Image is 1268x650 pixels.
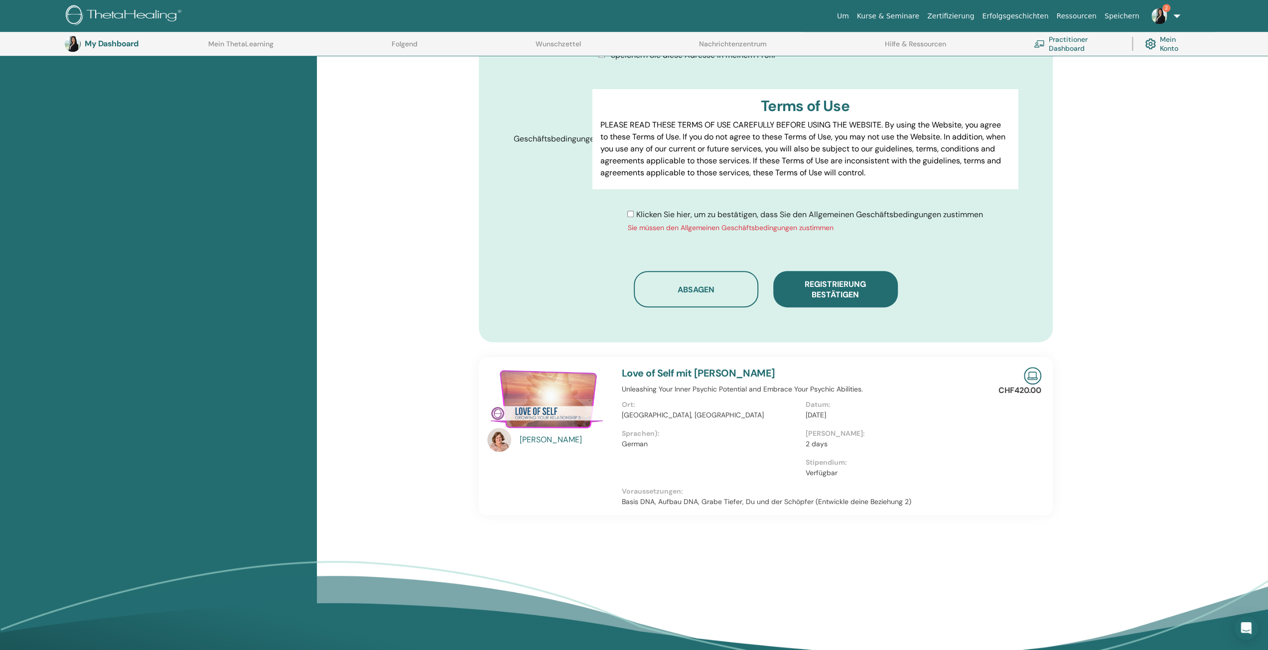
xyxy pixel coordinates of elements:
a: Speichern [1101,7,1143,25]
a: Erfolgsgeschichten [978,7,1052,25]
a: Love of Self mit [PERSON_NAME] [622,367,775,380]
img: default.jpg [487,428,511,452]
a: [PERSON_NAME] [520,434,612,446]
a: Mein ThetaLearning [208,40,274,56]
img: Love of Self [487,367,610,431]
p: [GEOGRAPHIC_DATA], [GEOGRAPHIC_DATA] [622,410,800,420]
p: 2 days [806,439,984,449]
label: Geschäftsbedingungen [506,130,593,148]
span: Absagen [678,284,714,295]
img: Live Online Seminar [1024,367,1041,385]
img: default.jpg [65,36,81,52]
p: PLEASE READ THESE TERMS OF USE CAREFULLY BEFORE USING THE WEBSITE. By using the Website, you agre... [600,119,1009,179]
span: 2 [1162,4,1170,12]
a: Hilfe & Ressourcen [885,40,946,56]
a: Um [833,7,853,25]
img: cog.svg [1145,36,1156,52]
a: Kurse & Seminare [853,7,923,25]
a: Mein Konto [1145,33,1193,55]
a: Folgend [392,40,418,56]
button: Absagen [634,271,758,307]
p: CHF420.00 [998,385,1041,396]
div: Open Intercom Messenger [1234,616,1258,640]
p: Basis DNA, Aufbau DNA, Grabe Tiefer, Du und der Schöpfer (Entwickle deine Beziehung 2) [622,497,989,507]
button: Registrierung bestätigen [773,271,898,307]
p: Unleashing Your Inner Psychic Potential and Embrace Your Psychic Abilities. [622,384,989,394]
p: Lor IpsumDolorsi.ame Cons adipisci elits do eiusm tem incid, utl etdol, magnaali eni adminimve qu... [600,187,1009,330]
div: Sie müssen den Allgemeinen Geschäftsbedingungen zustimmen [627,223,983,233]
p: Verfügbar [806,468,984,478]
img: default.jpg [1151,8,1167,24]
img: chalkboard-teacher.svg [1034,40,1045,48]
p: [DATE] [806,410,984,420]
p: Voraussetzungen: [622,486,989,497]
p: German [622,439,800,449]
a: Nachrichtenzentrum [699,40,767,56]
p: Datum: [806,399,984,410]
a: Ressourcen [1052,7,1100,25]
a: Zertifizierung [923,7,978,25]
p: Ort: [622,399,800,410]
img: logo.png [66,5,185,27]
span: Registrierung bestätigen [805,279,866,300]
h3: Terms of Use [600,97,1009,115]
h3: My Dashboard [85,39,184,48]
a: Practitioner Dashboard [1034,33,1120,55]
p: Sprachen): [622,428,800,439]
span: Klicken Sie hier, um zu bestätigen, dass Sie den Allgemeinen Geschäftsbedingungen zustimmen [636,209,983,220]
a: Wunschzettel [536,40,581,56]
p: [PERSON_NAME]: [806,428,984,439]
p: Stipendium: [806,457,984,468]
